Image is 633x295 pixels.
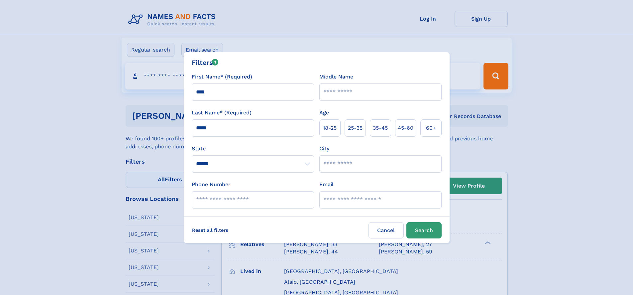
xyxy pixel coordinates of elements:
[348,124,363,132] span: 25‑35
[373,124,388,132] span: 35‑45
[406,222,442,238] button: Search
[369,222,404,238] label: Cancel
[323,124,337,132] span: 18‑25
[398,124,413,132] span: 45‑60
[188,222,233,238] label: Reset all filters
[192,181,231,189] label: Phone Number
[319,145,329,153] label: City
[426,124,436,132] span: 60+
[192,73,252,81] label: First Name* (Required)
[319,109,329,117] label: Age
[319,181,334,189] label: Email
[319,73,353,81] label: Middle Name
[192,145,314,153] label: State
[192,109,252,117] label: Last Name* (Required)
[192,58,219,68] div: Filters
